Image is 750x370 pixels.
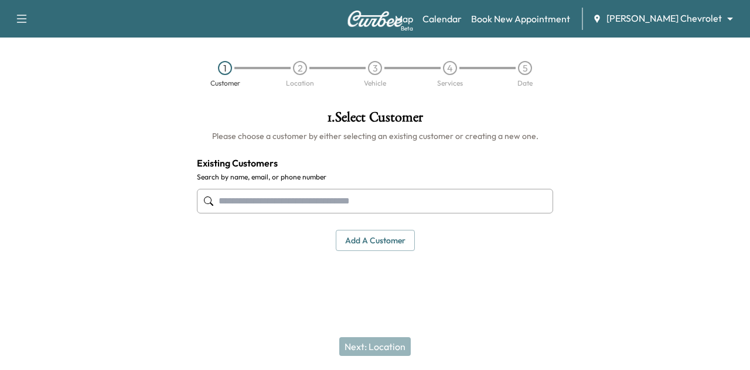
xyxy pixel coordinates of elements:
div: 2 [293,61,307,75]
div: Services [437,80,463,87]
h1: 1 . Select Customer [197,110,553,130]
h4: Existing Customers [197,156,553,170]
div: Customer [210,80,240,87]
a: MapBeta [395,12,413,26]
div: 5 [518,61,532,75]
label: Search by name, email, or phone number [197,172,553,182]
div: Vehicle [364,80,386,87]
div: Date [517,80,533,87]
a: Book New Appointment [471,12,570,26]
div: Location [286,80,314,87]
div: 3 [368,61,382,75]
span: [PERSON_NAME] Chevrolet [606,12,722,25]
img: Curbee Logo [347,11,403,27]
div: 4 [443,61,457,75]
h6: Please choose a customer by either selecting an existing customer or creating a new one. [197,130,553,142]
button: Add a customer [336,230,415,252]
div: Beta [401,24,413,33]
a: Calendar [422,12,462,26]
div: 1 [218,61,232,75]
